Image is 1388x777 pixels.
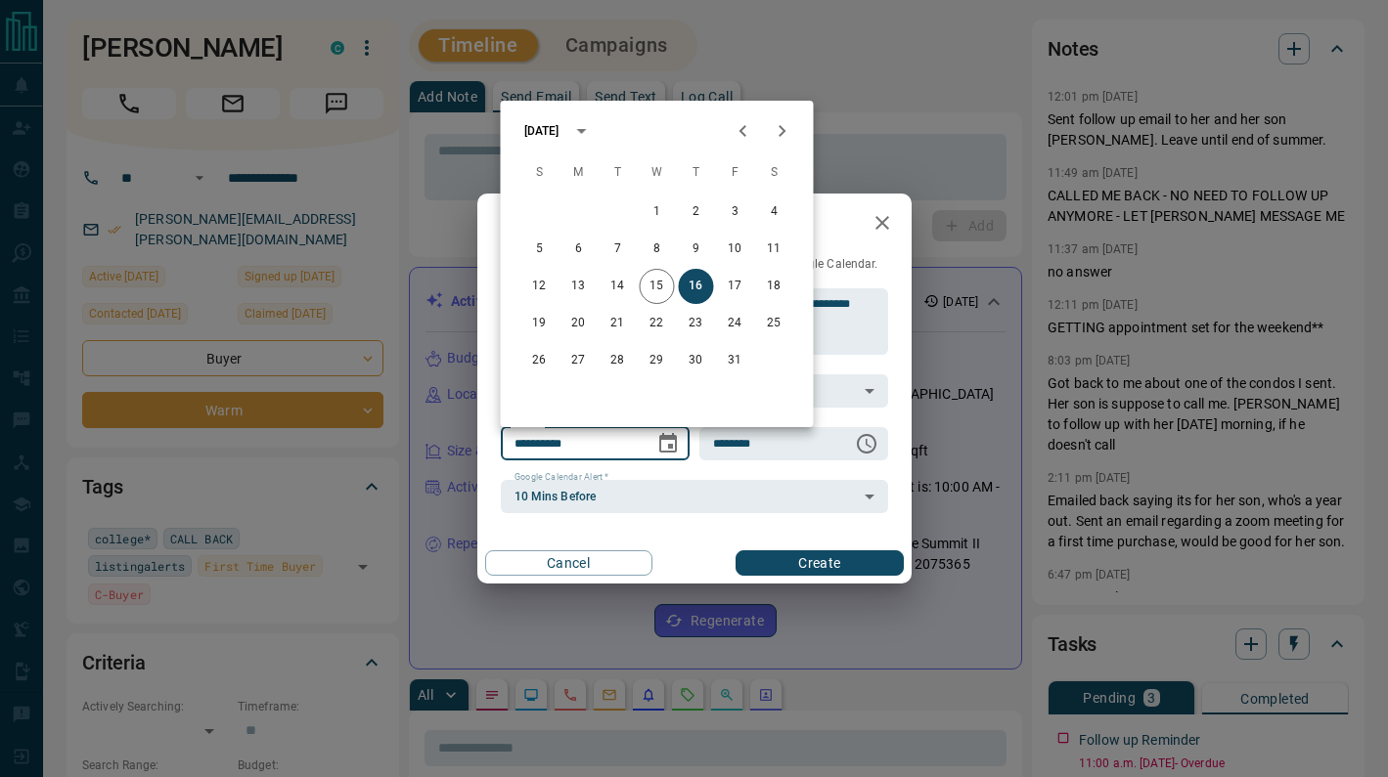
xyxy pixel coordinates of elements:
[757,194,792,230] button: 4
[713,418,739,431] label: Time
[601,343,636,378] button: 28
[724,111,763,151] button: Previous month
[522,343,558,378] button: 26
[564,114,598,148] button: calendar view is open, switch to year view
[640,194,675,230] button: 1
[522,306,558,341] button: 19
[522,153,558,193] span: Sunday
[757,232,792,267] button: 11
[679,269,714,304] button: 16
[515,418,539,431] label: Date
[522,269,558,304] button: 12
[640,232,675,267] button: 8
[757,269,792,304] button: 18
[757,153,792,193] span: Saturday
[718,232,753,267] button: 10
[718,306,753,341] button: 24
[561,343,597,378] button: 27
[847,424,886,463] button: Choose time, selected time is 6:00 AM
[601,269,636,304] button: 14
[601,306,636,341] button: 21
[524,122,560,140] div: [DATE]
[640,269,675,304] button: 15
[718,194,753,230] button: 3
[515,471,608,484] label: Google Calendar Alert
[640,153,675,193] span: Wednesday
[561,232,597,267] button: 6
[679,343,714,378] button: 30
[561,269,597,304] button: 13
[718,269,753,304] button: 17
[501,480,888,513] div: 10 Mins Before
[679,153,714,193] span: Thursday
[736,550,903,576] button: Create
[679,232,714,267] button: 9
[718,343,753,378] button: 31
[649,424,688,463] button: Choose date, selected date is Oct 16, 2025
[679,306,714,341] button: 23
[561,306,597,341] button: 20
[718,153,753,193] span: Friday
[561,153,597,193] span: Monday
[757,306,792,341] button: 25
[679,194,714,230] button: 2
[485,550,652,576] button: Cancel
[763,111,802,151] button: Next month
[477,194,608,256] h2: New Task
[601,153,636,193] span: Tuesday
[522,232,558,267] button: 5
[601,232,636,267] button: 7
[640,306,675,341] button: 22
[640,343,675,378] button: 29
